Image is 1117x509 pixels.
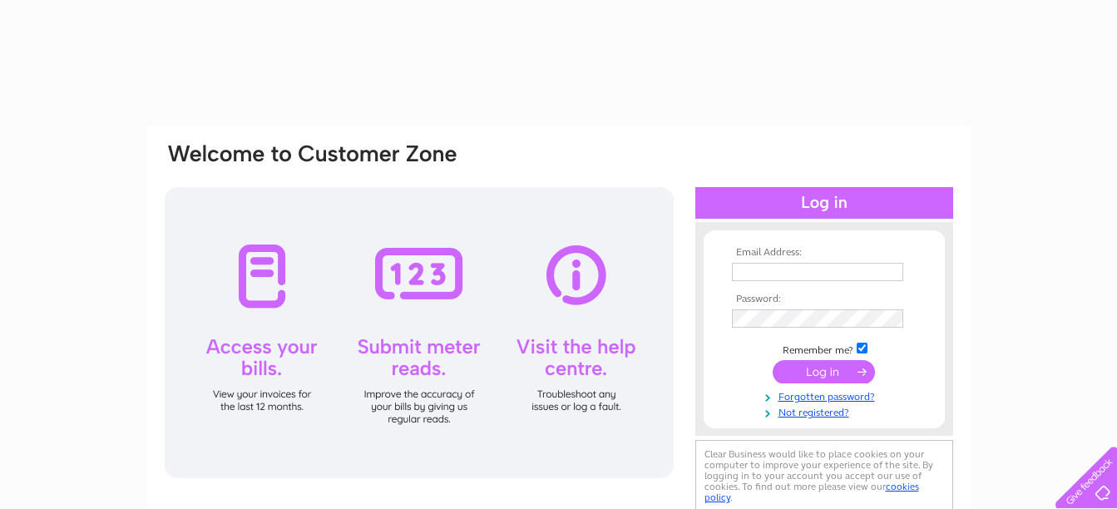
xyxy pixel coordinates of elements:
[728,247,921,259] th: Email Address:
[732,388,921,403] a: Forgotten password?
[728,294,921,305] th: Password:
[732,403,921,419] a: Not registered?
[773,360,875,383] input: Submit
[728,340,921,357] td: Remember me?
[704,481,919,503] a: cookies policy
